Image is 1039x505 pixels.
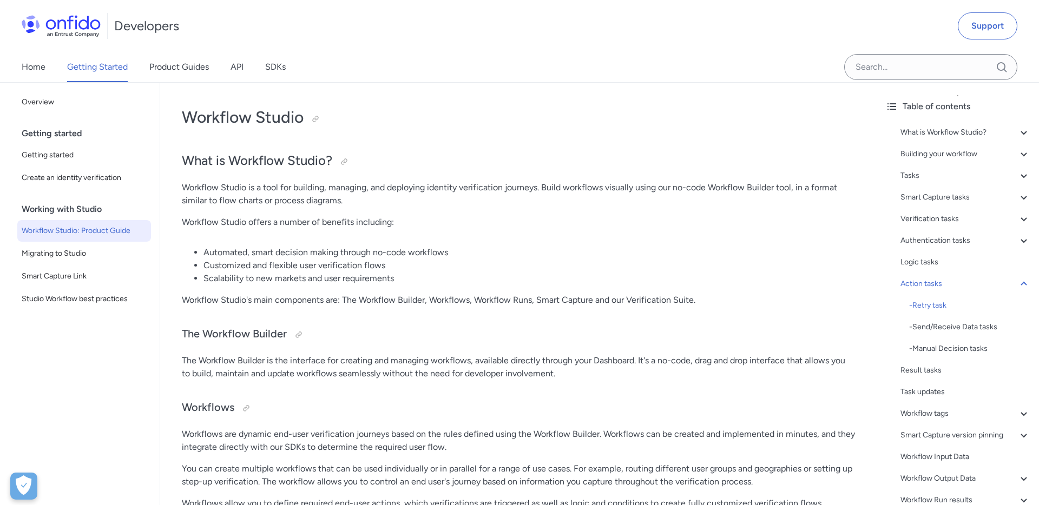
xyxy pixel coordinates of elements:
[900,126,1030,139] a: What is Workflow Studio?
[203,246,855,259] li: Automated, smart decision making through no-code workflows
[22,198,155,220] div: Working with Studio
[10,473,37,500] div: Cookie Preferences
[909,321,1030,334] div: - Send/Receive Data tasks
[22,96,147,109] span: Overview
[900,256,1030,269] a: Logic tasks
[909,321,1030,334] a: -Send/Receive Data tasks
[182,354,855,380] p: The Workflow Builder is the interface for creating and managing workflows, available directly thr...
[909,342,1030,355] a: -Manual Decision tasks
[22,52,45,82] a: Home
[231,52,244,82] a: API
[22,224,147,237] span: Workflow Studio: Product Guide
[182,428,855,454] p: Workflows are dynamic end-user verification journeys based on the rules defined using the Workflo...
[265,52,286,82] a: SDKs
[900,429,1030,442] a: Smart Capture version pinning
[203,259,855,272] li: Customized and flexible user verification flows
[17,220,151,242] a: Workflow Studio: Product Guide
[182,152,855,170] h2: What is Workflow Studio?
[17,265,151,287] a: Smart Capture Link
[900,169,1030,182] a: Tasks
[900,472,1030,485] a: Workflow Output Data
[22,171,147,184] span: Create an identity verification
[182,326,855,343] h3: The Workflow Builder
[900,277,1030,290] a: Action tasks
[17,144,151,166] a: Getting started
[22,149,147,162] span: Getting started
[900,191,1030,204] a: Smart Capture tasks
[958,12,1017,39] a: Support
[17,243,151,264] a: Migrating to Studio
[900,450,1030,463] a: Workflow Input Data
[900,148,1030,161] a: Building your workflow
[22,293,147,305] span: Studio Workflow best practices
[900,386,1030,398] a: Task updates
[17,167,151,189] a: Create an identity verification
[182,400,855,417] h3: Workflows
[182,216,855,229] p: Workflow Studio offers a number of benefits including:
[182,107,855,128] h1: Workflow Studio
[182,462,855,488] p: You can create multiple workflows that can be used individually or in parallel for a range of use...
[17,91,151,113] a: Overview
[909,299,1030,312] div: - Retry task
[909,299,1030,312] a: -Retry task
[844,54,1017,80] input: Onfido search input field
[900,364,1030,377] a: Result tasks
[149,52,209,82] a: Product Guides
[909,342,1030,355] div: - Manual Decision tasks
[900,212,1030,225] a: Verification tasks
[17,288,151,310] a: Studio Workflow best practices
[900,407,1030,420] a: Workflow tags
[182,294,855,307] p: Workflow Studio's main components are: The Workflow Builder, Workflows, Workflow Runs, Smart Capt...
[22,123,155,144] div: Getting started
[885,100,1030,113] div: Table of contents
[22,247,147,260] span: Migrating to Studio
[22,270,147,283] span: Smart Capture Link
[182,181,855,207] p: Workflow Studio is a tool for building, managing, and deploying identity verification journeys. B...
[22,15,101,37] img: Onfido Logo
[900,234,1030,247] a: Authentication tasks
[114,17,179,35] h1: Developers
[203,272,855,285] li: Scalability to new markets and user requirements
[10,473,37,500] button: Open Preferences
[67,52,128,82] a: Getting Started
